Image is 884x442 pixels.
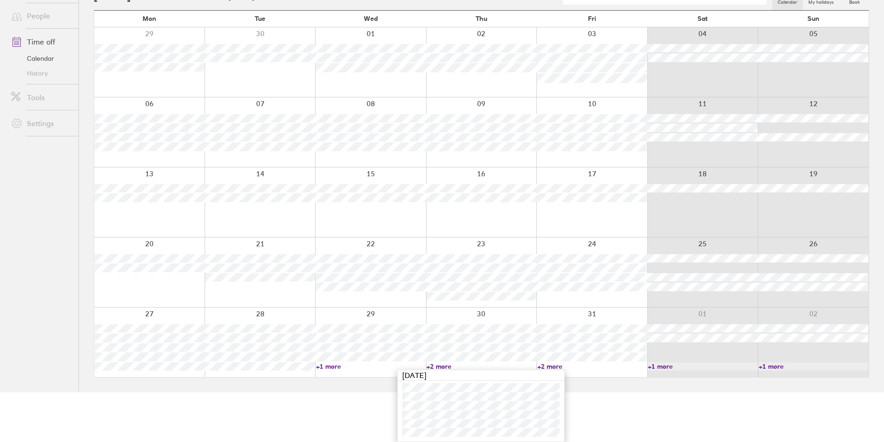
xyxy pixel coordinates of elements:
span: Sun [807,15,819,22]
a: +2 more [426,362,536,371]
a: Tools [4,88,78,107]
a: +1 more [316,362,426,371]
a: +1 more [648,362,757,371]
span: Sat [697,15,708,22]
div: [DATE] [398,370,564,381]
a: Time off [4,32,78,51]
span: Thu [476,15,487,22]
a: Settings [4,114,78,133]
a: +2 more [537,362,647,371]
span: Fri [588,15,596,22]
a: History [4,66,78,81]
a: People [4,6,78,25]
a: +1 more [759,362,868,371]
a: Calendar [4,51,78,66]
span: Tue [255,15,265,22]
span: Wed [364,15,378,22]
span: Mon [142,15,156,22]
